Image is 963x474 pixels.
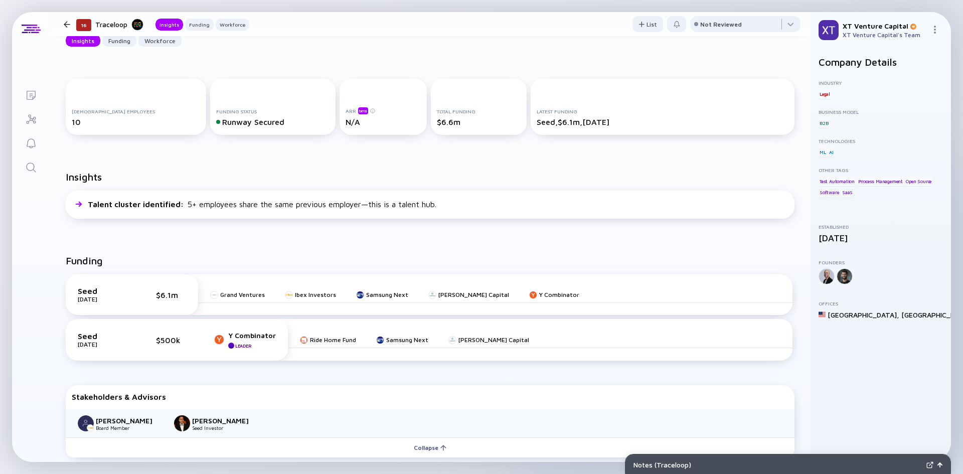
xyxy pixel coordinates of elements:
[216,19,249,31] button: Workforce
[72,392,788,401] div: Stakeholders & Advisors
[828,310,899,319] div: [GEOGRAPHIC_DATA] ,
[819,89,831,99] div: Legal
[310,336,356,344] div: Ride Home Fund
[819,147,827,157] div: ML
[88,200,186,209] span: Talent cluster identified :
[931,26,939,34] img: Menu
[937,462,942,467] img: Open Notes
[228,331,276,340] div: Y Combinator
[819,188,840,198] div: Software
[138,35,182,47] button: Workforce
[220,291,265,298] div: Grand Ventures
[185,20,214,30] div: Funding
[386,336,428,344] div: Samsung Next
[12,82,50,106] a: Lists
[300,336,356,344] a: Ride Home Fund
[295,291,336,298] div: Ibex Investors
[285,291,336,298] a: Ibex Investors
[235,343,251,349] div: Leader
[66,255,103,266] h2: Funding
[428,291,509,298] a: [PERSON_NAME] Capital
[458,336,529,344] div: [PERSON_NAME] Capital
[12,154,50,179] a: Search
[437,108,521,114] div: Total Funding
[819,80,943,86] div: Industry
[102,35,136,47] button: Funding
[174,415,190,431] img: Shllomi E. picture
[155,19,183,31] button: Insights
[192,416,258,425] div: [PERSON_NAME]
[96,425,162,431] div: Board Member
[537,108,788,114] div: Latest Funding
[346,117,420,126] div: N/A
[72,117,200,126] div: 10
[819,109,943,115] div: Business Model
[66,33,100,49] div: Insights
[700,21,742,28] div: Not Reviewed
[78,332,128,341] div: Seed
[78,341,128,348] div: [DATE]
[926,461,933,468] img: Expand Notes
[155,20,183,30] div: Insights
[102,33,136,49] div: Funding
[216,20,249,30] div: Workforce
[356,291,408,298] a: Samsung Next
[366,291,408,298] div: Samsung Next
[78,286,128,295] div: Seed
[138,33,182,49] div: Workforce
[88,200,436,209] div: 5+ employees share the same previous employer—this is a talent hub.
[76,19,91,31] div: 16
[66,35,100,47] button: Insights
[819,300,943,306] div: Offices
[539,291,579,298] div: Y Combinator
[633,460,922,469] div: Notes ( Traceloop )
[156,290,186,299] div: $6.1m
[632,16,663,32] button: List
[819,259,943,265] div: Founders
[216,108,330,114] div: Funding Status
[12,130,50,154] a: Reminders
[819,233,943,243] div: [DATE]
[841,188,854,198] div: SaaS
[843,22,927,30] div: XT Venture Capital
[632,17,663,32] div: List
[905,176,932,186] div: Open Source
[438,291,509,298] div: [PERSON_NAME] Capital
[819,176,856,186] div: Test Automation
[185,19,214,31] button: Funding
[66,437,794,457] button: Collapse
[819,167,943,173] div: Other Tags
[819,138,943,144] div: Technologies
[408,440,452,455] div: Collapse
[358,107,368,114] div: beta
[78,415,94,431] img: Aaron Rinberg picture
[376,336,428,344] a: Samsung Next
[448,336,529,344] a: [PERSON_NAME] Capital
[857,176,904,186] div: Process Management
[529,291,579,298] a: Y Combinator
[216,117,330,126] div: Runway Secured
[156,336,186,345] div: $500k
[819,118,829,128] div: B2B
[346,107,420,114] div: ARR
[95,18,143,31] div: Traceloop
[828,147,835,157] div: AI
[72,108,200,114] div: [DEMOGRAPHIC_DATA] Employees
[210,291,265,298] a: Grand Ventures
[819,20,839,40] img: XT Profile Picture
[819,56,943,68] h2: Company Details
[78,295,128,303] div: [DATE]
[214,331,276,349] a: Y CombinatorLeader
[96,416,162,425] div: [PERSON_NAME]
[819,311,826,318] img: United States Flag
[437,117,521,126] div: $6.6m
[66,171,102,183] h2: Insights
[537,117,788,126] div: Seed, $6.1m, [DATE]
[843,31,927,39] div: XT Venture Capital's Team
[12,106,50,130] a: Investor Map
[819,224,943,230] div: Established
[192,425,258,431] div: Seed Investor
